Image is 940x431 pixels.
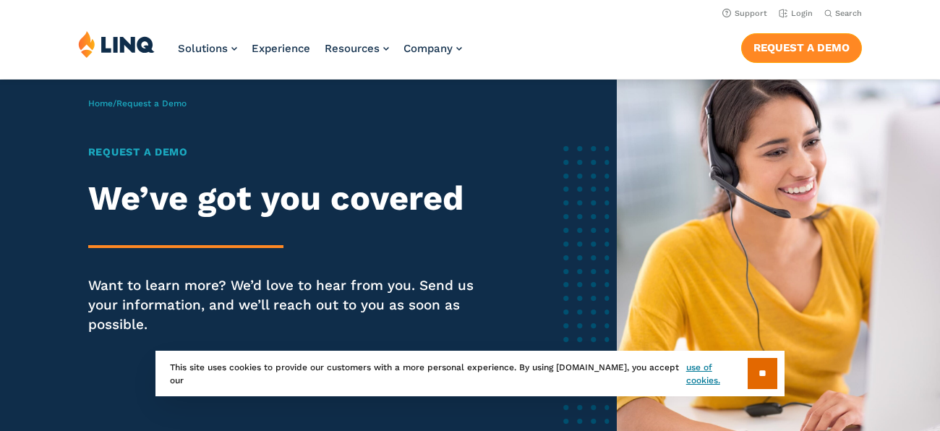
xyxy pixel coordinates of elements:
a: use of cookies. [686,361,748,387]
nav: Primary Navigation [178,30,462,78]
a: Request a Demo [741,33,862,62]
a: Company [403,42,462,55]
span: Request a Demo [116,98,187,108]
h2: We’ve got you covered [88,179,505,218]
a: Home [88,98,113,108]
p: Want to learn more? We’d love to hear from you. Send us your information, and we’ll reach out to ... [88,276,505,334]
span: Company [403,42,453,55]
h1: Request a Demo [88,145,505,161]
a: Support [722,9,767,18]
a: Login [779,9,813,18]
span: Resources [325,42,380,55]
a: Experience [252,42,310,55]
button: Open Search Bar [824,8,862,19]
nav: Button Navigation [741,30,862,62]
div: This site uses cookies to provide our customers with a more personal experience. By using [DOMAIN... [155,351,785,396]
span: Search [835,9,862,18]
span: / [88,98,187,108]
span: Solutions [178,42,228,55]
img: LINQ | K‑12 Software [78,30,155,58]
a: Resources [325,42,389,55]
a: Solutions [178,42,237,55]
